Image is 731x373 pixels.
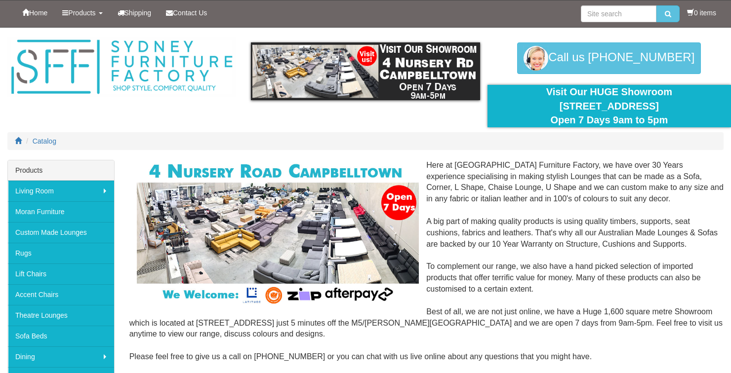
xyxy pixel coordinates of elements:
[33,137,56,145] a: Catalog
[173,9,207,17] span: Contact Us
[110,0,159,25] a: Shipping
[8,243,114,263] a: Rugs
[8,326,114,346] a: Sofa Beds
[124,9,152,17] span: Shipping
[159,0,214,25] a: Contact Us
[581,5,656,22] input: Site search
[8,305,114,326] a: Theatre Lounges
[8,346,114,367] a: Dining
[8,201,114,222] a: Moran Furniture
[251,42,480,100] img: showroom.gif
[15,0,55,25] a: Home
[8,263,114,284] a: Lift Chairs
[68,9,95,17] span: Products
[137,160,419,306] img: Corner Modular Lounges
[8,222,114,243] a: Custom Made Lounges
[8,284,114,305] a: Accent Chairs
[55,0,110,25] a: Products
[29,9,47,17] span: Home
[8,181,114,201] a: Living Room
[687,8,716,18] li: 0 items
[7,37,236,97] img: Sydney Furniture Factory
[8,160,114,181] div: Products
[495,85,724,127] div: Visit Our HUGE Showroom [STREET_ADDRESS] Open 7 Days 9am to 5pm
